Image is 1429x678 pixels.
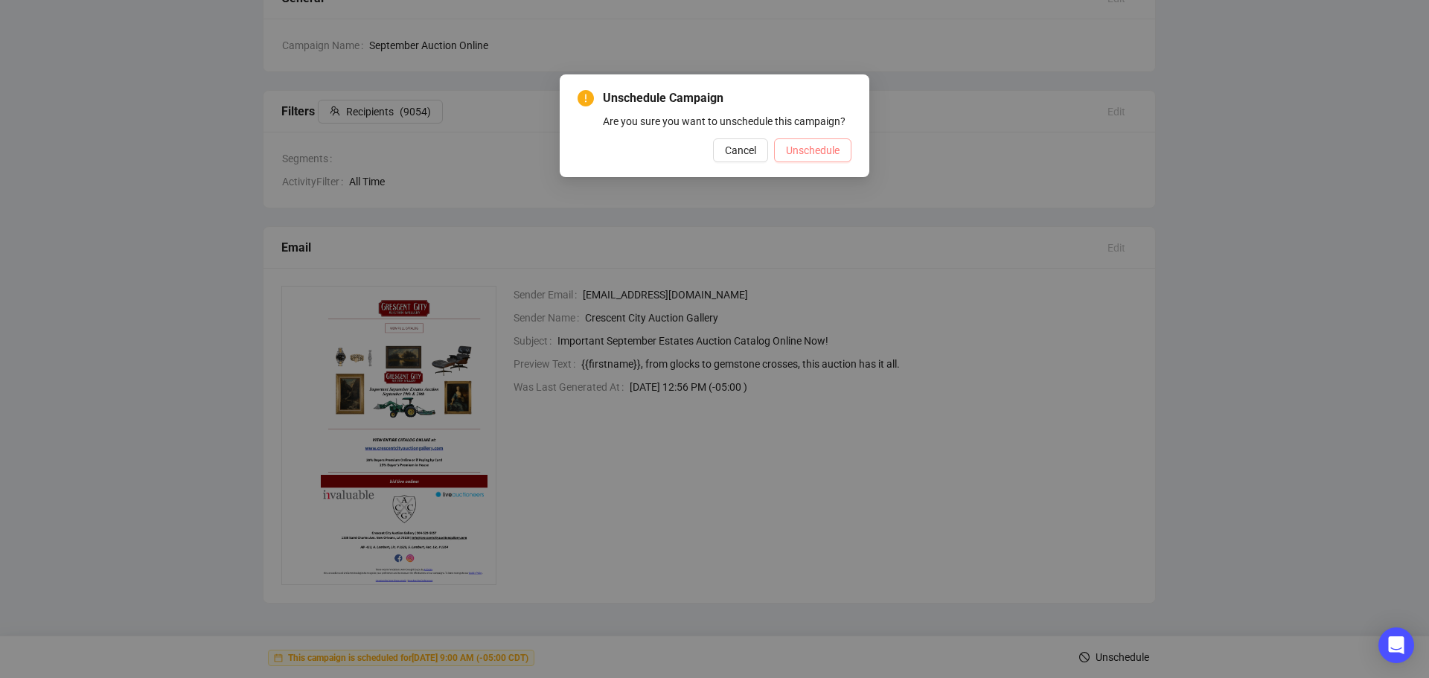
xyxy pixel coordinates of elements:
[603,113,851,129] div: Are you sure you want to unschedule this campaign?
[1378,627,1414,663] div: Open Intercom Messenger
[725,142,756,159] span: Cancel
[774,138,851,162] button: Unschedule
[578,90,594,106] span: exclamation-circle
[713,138,768,162] button: Cancel
[603,89,851,107] span: Unschedule Campaign
[786,142,840,159] span: Unschedule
